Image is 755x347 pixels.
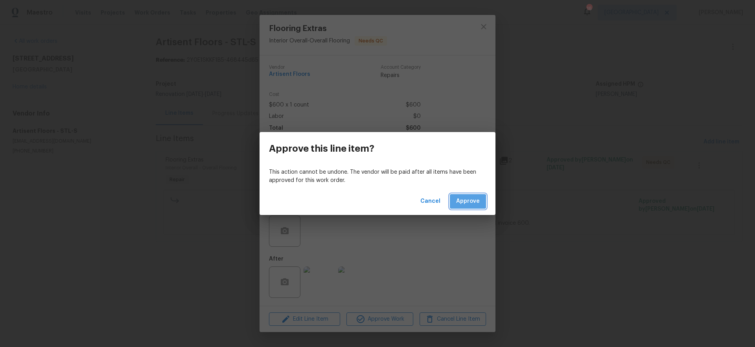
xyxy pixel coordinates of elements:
button: Cancel [417,194,444,209]
h3: Approve this line item? [269,143,374,154]
p: This action cannot be undone. The vendor will be paid after all items have been approved for this... [269,168,486,185]
button: Approve [450,194,486,209]
span: Approve [456,196,480,206]
span: Cancel [420,196,440,206]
